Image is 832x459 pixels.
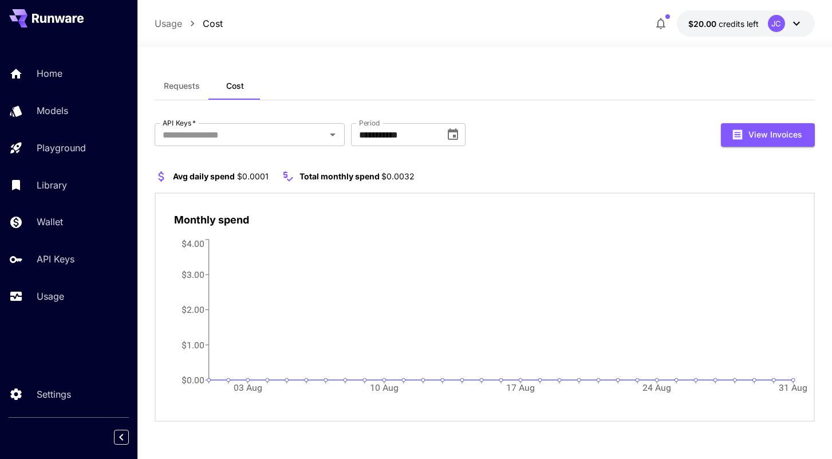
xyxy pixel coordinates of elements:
[182,269,204,280] tspan: $3.00
[780,382,809,393] tspan: 31 Aug
[37,289,64,303] p: Usage
[719,19,759,29] span: credits left
[370,382,399,393] tspan: 10 Aug
[174,212,249,227] p: Monthly spend
[359,118,380,128] label: Period
[203,17,223,30] a: Cost
[114,430,129,445] button: Collapse sidebar
[37,141,86,155] p: Playground
[721,123,815,147] button: View Invoices
[37,252,74,266] p: API Keys
[237,171,269,181] span: $0.0001
[226,81,244,91] span: Cost
[37,66,62,80] p: Home
[768,15,785,32] div: JC
[721,128,815,139] a: View Invoices
[37,178,67,192] p: Library
[234,382,262,393] tspan: 03 Aug
[37,387,71,401] p: Settings
[381,171,415,181] span: $0.0032
[644,382,672,393] tspan: 24 Aug
[37,104,68,117] p: Models
[163,118,196,128] label: API Keys
[37,215,63,229] p: Wallet
[441,123,464,146] button: Choose date, selected date is Aug 31, 2025
[507,382,535,393] tspan: 17 Aug
[325,127,341,143] button: Open
[182,339,204,350] tspan: $1.00
[677,10,815,37] button: $19.9987JC
[155,17,223,30] nav: breadcrumb
[182,238,204,249] tspan: $4.00
[182,304,204,315] tspan: $2.00
[123,427,137,448] div: Collapse sidebar
[173,171,235,181] span: Avg daily spend
[182,375,204,386] tspan: $0.00
[688,19,719,29] span: $20.00
[688,18,759,30] div: $19.9987
[155,17,182,30] a: Usage
[164,81,200,91] span: Requests
[299,171,380,181] span: Total monthly spend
